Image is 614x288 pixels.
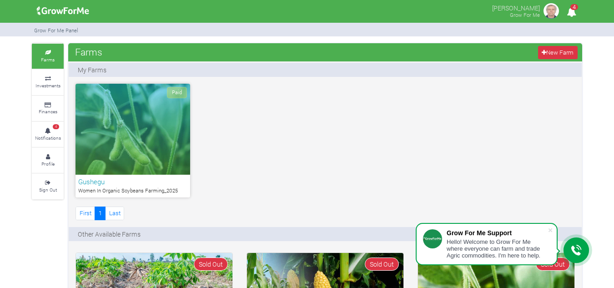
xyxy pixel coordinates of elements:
span: Paid [167,87,187,98]
img: growforme image [34,2,92,20]
a: Last [105,207,124,220]
a: 4 Notifications [32,122,64,147]
small: Farms [41,56,55,63]
nav: Page Navigation [75,207,124,220]
small: Profile [41,161,55,167]
i: Notifications [563,2,580,22]
small: Finances [39,108,57,115]
div: Hello! Welcome to Grow For Me where everyone can farm and trade Agric commodities. I'm here to help. [447,238,548,259]
a: New Farm [538,46,578,59]
span: Sold Out [194,258,228,271]
a: Finances [32,96,64,121]
small: Investments [35,82,60,89]
a: Farms [32,44,64,69]
span: 4 [570,4,578,10]
small: Notifications [35,135,61,141]
small: Grow For Me Panel [34,27,78,34]
a: 1 [95,207,106,220]
p: Other Available Farms [78,229,141,239]
a: Investments [32,70,64,95]
a: Paid Gushegu Women In Organic Soybeans Farming_2025 [75,84,190,197]
a: Sign Out [32,174,64,199]
small: Sign Out [39,187,57,193]
p: [PERSON_NAME] [492,2,540,13]
p: My Farms [78,65,106,75]
small: Grow For Me [510,11,540,18]
a: First [75,207,95,220]
span: Farms [73,43,105,61]
a: 4 [563,9,580,17]
p: Women In Organic Soybeans Farming_2025 [78,187,187,195]
span: Sold Out [365,258,399,271]
div: Grow For Me Support [447,229,548,237]
img: growforme image [542,2,560,20]
h6: Gushegu [78,177,187,186]
a: Profile [32,148,64,173]
span: 4 [53,124,59,130]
